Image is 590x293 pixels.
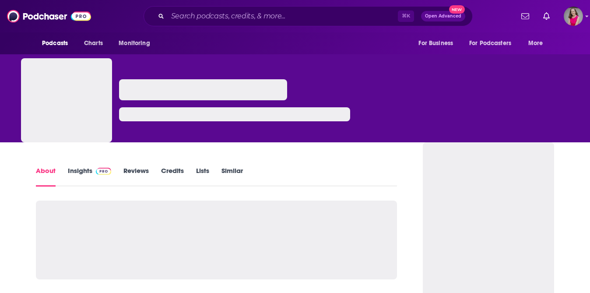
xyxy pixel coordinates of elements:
img: User Profile [564,7,583,26]
a: InsightsPodchaser Pro [68,166,111,187]
button: open menu [464,35,524,52]
img: Podchaser Pro [96,168,111,175]
span: Open Advanced [425,14,461,18]
button: Open AdvancedNew [421,11,465,21]
span: More [528,37,543,49]
button: open menu [36,35,79,52]
a: Credits [161,166,184,187]
span: Charts [84,37,103,49]
a: Show notifications dropdown [518,9,533,24]
input: Search podcasts, credits, & more... [168,9,398,23]
button: open menu [412,35,464,52]
button: open menu [112,35,161,52]
a: Lists [196,166,209,187]
button: Show profile menu [564,7,583,26]
a: Show notifications dropdown [540,9,553,24]
button: open menu [522,35,554,52]
span: For Podcasters [469,37,511,49]
a: Similar [221,166,243,187]
span: Monitoring [119,37,150,49]
a: Reviews [123,166,149,187]
a: Charts [78,35,108,52]
span: Logged in as AmyRasdal [564,7,583,26]
span: For Business [418,37,453,49]
div: Search podcasts, credits, & more... [144,6,473,26]
span: Podcasts [42,37,68,49]
img: Podchaser - Follow, Share and Rate Podcasts [7,8,91,25]
span: New [449,5,465,14]
span: ⌘ K [398,11,414,22]
a: About [36,166,56,187]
